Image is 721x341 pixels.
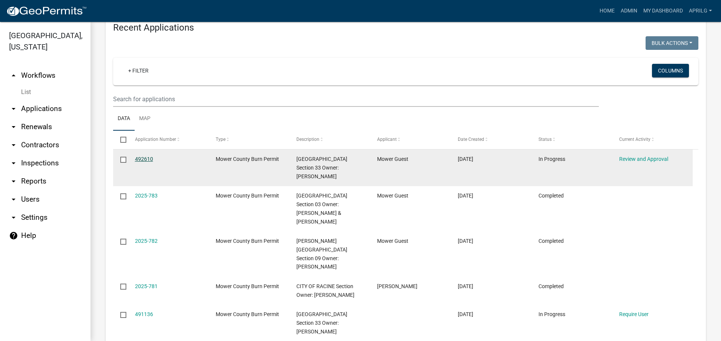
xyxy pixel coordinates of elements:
span: 10/14/2025 [458,193,473,199]
span: In Progress [538,156,565,162]
input: Search for applications [113,91,599,107]
datatable-header-cell: Select [113,131,127,149]
a: Review and Approval [619,156,668,162]
i: arrow_drop_down [9,122,18,131]
span: 10/14/2025 [458,156,473,162]
button: Bulk Actions [646,36,698,50]
h4: Recent Applications [113,22,698,33]
span: Date Created [458,137,484,142]
span: Completed [538,193,564,199]
a: Map [135,107,155,131]
span: 10/14/2025 [458,238,473,244]
i: arrow_drop_up [9,71,18,80]
span: Mower County Burn Permit [216,283,279,289]
span: RED ROCK TOWNSHIP Section 33 Owner: SOUCEK FRANK J [296,156,347,179]
datatable-header-cell: Current Activity [612,131,693,149]
a: aprilg [686,4,715,18]
span: Allen bredesen [377,283,417,289]
span: In Progress [538,311,565,317]
a: My Dashboard [640,4,686,18]
span: Mower County Burn Permit [216,156,279,162]
i: arrow_drop_down [9,140,18,150]
span: Mower Guest [377,156,408,162]
a: 2025-782 [135,238,158,244]
span: CITY OF RACINE Section Owner: BREDESEN MARY A [296,283,354,298]
datatable-header-cell: Description [289,131,370,149]
span: Status [538,137,552,142]
span: UDOLPHO TOWNSHIP Section 03 Owner: CRABTREE JAMES D & SUSAN [296,193,347,224]
span: Application Number [135,137,176,142]
span: Mower County Burn Permit [216,311,279,317]
i: arrow_drop_down [9,213,18,222]
span: Completed [538,238,564,244]
span: Mower County Burn Permit [216,193,279,199]
span: 10/10/2025 [458,311,473,317]
datatable-header-cell: Application Number [127,131,208,149]
i: arrow_drop_down [9,177,18,186]
a: Require User [619,311,649,317]
datatable-header-cell: Date Created [451,131,531,149]
span: LYLE TOWNSHIP Section 09 Owner: CARROLL RICHARD T [296,238,347,270]
i: arrow_drop_down [9,159,18,168]
a: Admin [618,4,640,18]
datatable-header-cell: Applicant [370,131,451,149]
i: help [9,231,18,240]
span: 10/10/2025 [458,283,473,289]
a: 2025-781 [135,283,158,289]
a: Home [597,4,618,18]
a: 492610 [135,156,153,162]
span: Current Activity [619,137,650,142]
span: Mower Guest [377,238,408,244]
a: 491136 [135,311,153,317]
datatable-header-cell: Type [208,131,289,149]
span: RED ROCK TOWNSHIP Section 33 Owner: SOUCEK FRANK J [296,311,347,335]
button: Columns [652,64,689,77]
datatable-header-cell: Status [531,131,612,149]
span: Applicant [377,137,397,142]
span: Mower Guest [377,193,408,199]
span: Mower County Burn Permit [216,238,279,244]
span: Description [296,137,319,142]
span: Type [216,137,226,142]
i: arrow_drop_down [9,104,18,113]
i: arrow_drop_down [9,195,18,204]
a: Data [113,107,135,131]
a: 2025-783 [135,193,158,199]
span: Completed [538,283,564,289]
a: + Filter [122,64,155,77]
